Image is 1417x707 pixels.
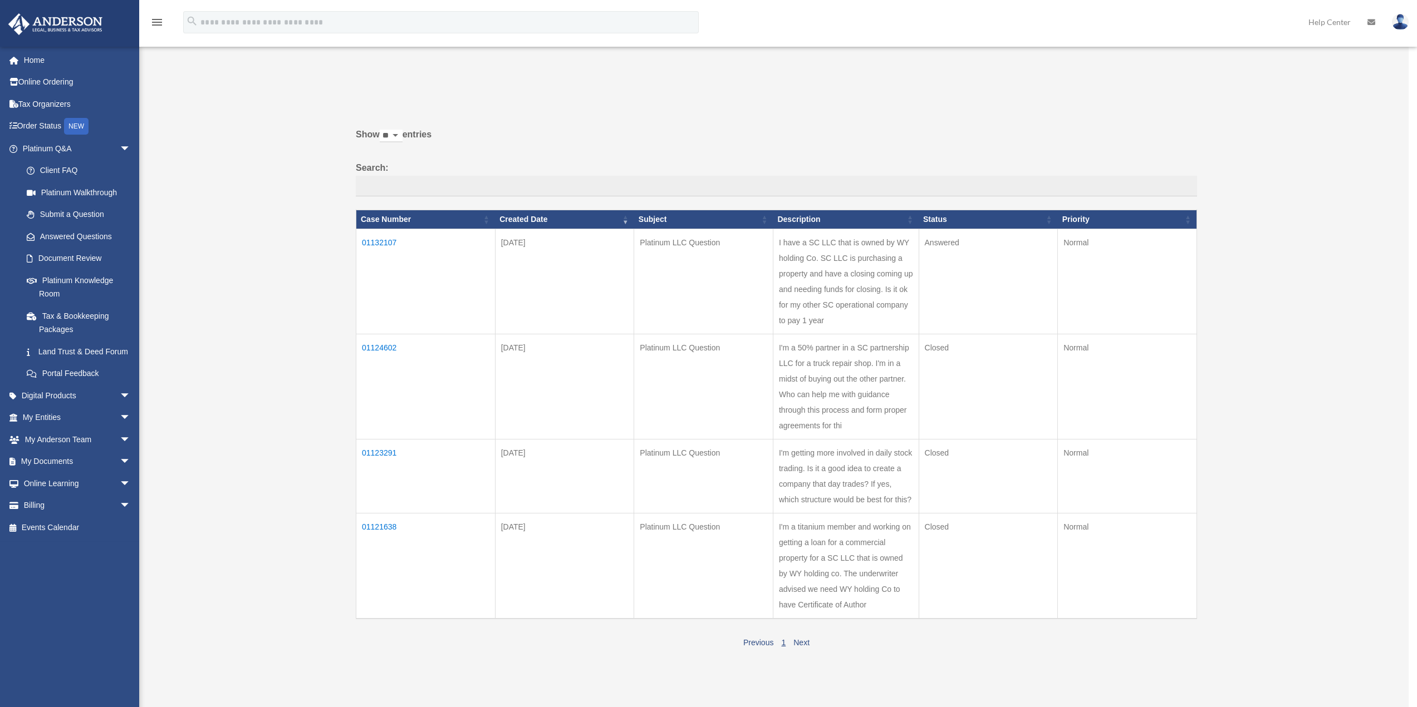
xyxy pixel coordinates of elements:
a: My Entitiesarrow_drop_down [8,407,148,429]
span: arrow_drop_down [120,495,142,517]
td: Normal [1058,334,1197,439]
label: Show entries [356,127,1197,154]
img: Anderson Advisors Platinum Portal [5,13,106,35]
a: Billingarrow_drop_down [8,495,148,517]
td: 01123291 [356,439,496,513]
th: Priority: activate to sort column ascending [1058,210,1197,229]
th: Subject: activate to sort column ascending [634,210,773,229]
a: menu [150,19,164,29]
td: [DATE] [495,334,634,439]
td: I have a SC LLC that is owned by WY holding Co. SC LLC is purchasing a property and have a closin... [773,229,919,334]
span: arrow_drop_down [120,137,142,160]
img: User Pic [1392,14,1409,30]
select: Showentries [380,130,403,142]
td: Closed [919,439,1058,513]
div: NEW [64,118,89,135]
td: Closed [919,513,1058,619]
a: Home [8,49,148,71]
a: Client FAQ [16,160,142,182]
a: Events Calendar [8,516,148,538]
a: Previous [743,638,773,647]
a: Tax & Bookkeeping Packages [16,305,142,340]
th: Case Number: activate to sort column ascending [356,210,496,229]
i: menu [150,16,164,29]
td: Closed [919,334,1058,439]
td: [DATE] [495,439,634,513]
th: Created Date: activate to sort column ascending [495,210,634,229]
a: Land Trust & Deed Forum [16,340,142,363]
span: arrow_drop_down [120,472,142,495]
th: Description: activate to sort column ascending [773,210,919,229]
td: Normal [1058,439,1197,513]
td: 01132107 [356,229,496,334]
a: Submit a Question [16,204,142,226]
td: Platinum LLC Question [634,229,773,334]
td: Platinum LLC Question [634,439,773,513]
a: Digital Productsarrow_drop_down [8,384,148,407]
i: search [186,15,198,27]
a: Online Learningarrow_drop_down [8,472,148,495]
td: Normal [1058,229,1197,334]
a: My Anderson Teamarrow_drop_down [8,428,148,451]
span: arrow_drop_down [120,451,142,473]
td: Answered [919,229,1058,334]
th: Status: activate to sort column ascending [919,210,1058,229]
label: Search: [356,160,1197,197]
a: Answered Questions [16,225,136,248]
a: Tax Organizers [8,93,148,115]
a: Document Review [16,248,142,270]
td: [DATE] [495,229,634,334]
a: Platinum Q&Aarrow_drop_down [8,137,142,160]
td: Platinum LLC Question [634,334,773,439]
a: Order StatusNEW [8,115,148,138]
a: My Documentsarrow_drop_down [8,451,148,473]
td: 01121638 [356,513,496,619]
td: I'm a 50% partner in a SC partnership LLC for a truck repair shop. I'm in a midst of buying out t... [773,334,919,439]
a: Platinum Knowledge Room [16,269,142,305]
td: Normal [1058,513,1197,619]
td: Platinum LLC Question [634,513,773,619]
a: Online Ordering [8,71,148,93]
td: I'm getting more involved in daily stock trading. Is it a good idea to create a company that day ... [773,439,919,513]
a: Portal Feedback [16,363,142,385]
span: arrow_drop_down [120,384,142,407]
td: [DATE] [495,513,634,619]
span: arrow_drop_down [120,428,142,451]
td: 01124602 [356,334,496,439]
a: Platinum Walkthrough [16,181,142,204]
a: 1 [781,638,786,647]
span: arrow_drop_down [120,407,142,429]
a: Next [793,638,810,647]
td: I'm a titanium member and working on getting a loan for a commercial property for a SC LLC that i... [773,513,919,619]
input: Search: [356,176,1197,197]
